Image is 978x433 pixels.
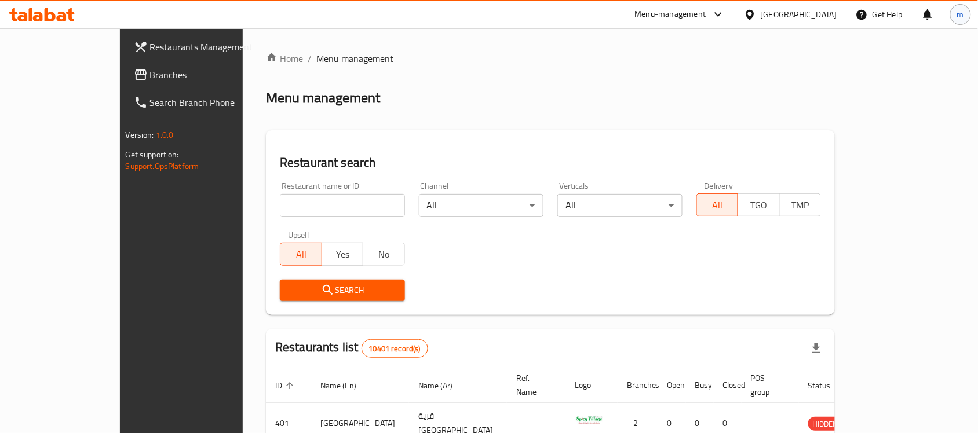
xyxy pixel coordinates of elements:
[280,154,821,171] h2: Restaurant search
[565,368,618,403] th: Logo
[275,379,297,392] span: ID
[362,343,428,354] span: 10401 record(s)
[362,339,428,358] div: Total records count
[316,52,393,65] span: Menu management
[738,193,780,216] button: TGO
[126,127,154,142] span: Version:
[808,417,843,431] span: HIDDEN
[280,194,405,217] input: Search for restaurant name or ID..
[714,368,742,403] th: Closed
[516,371,552,399] span: Ref. Name
[275,339,428,358] h2: Restaurants list
[419,194,544,217] div: All
[808,379,846,392] span: Status
[126,159,199,174] a: Support.OpsPlatform
[320,379,371,392] span: Name (En)
[635,8,706,21] div: Menu-management
[802,335,830,362] div: Export file
[150,40,274,54] span: Restaurants Management
[751,371,785,399] span: POS group
[150,68,274,82] span: Branches
[327,246,359,263] span: Yes
[743,197,775,214] span: TGO
[125,61,283,89] a: Branches
[705,182,733,190] label: Delivery
[322,243,364,266] button: Yes
[156,127,174,142] span: 1.0.0
[285,246,318,263] span: All
[658,368,686,403] th: Open
[363,243,405,266] button: No
[557,194,683,217] div: All
[368,246,400,263] span: No
[289,283,396,298] span: Search
[808,417,843,431] div: HIDDEN
[280,280,405,301] button: Search
[702,197,734,214] span: All
[266,52,303,65] a: Home
[308,52,312,65] li: /
[618,368,658,403] th: Branches
[957,8,964,21] span: m
[280,243,322,266] button: All
[125,33,283,61] a: Restaurants Management
[418,379,468,392] span: Name (Ar)
[266,89,380,107] h2: Menu management
[784,197,817,214] span: TMP
[126,147,179,162] span: Get support on:
[696,193,739,216] button: All
[686,368,714,403] th: Busy
[125,89,283,116] a: Search Branch Phone
[150,96,274,109] span: Search Branch Phone
[779,193,822,216] button: TMP
[288,231,309,239] label: Upsell
[761,8,837,21] div: [GEOGRAPHIC_DATA]
[266,52,835,65] nav: breadcrumb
